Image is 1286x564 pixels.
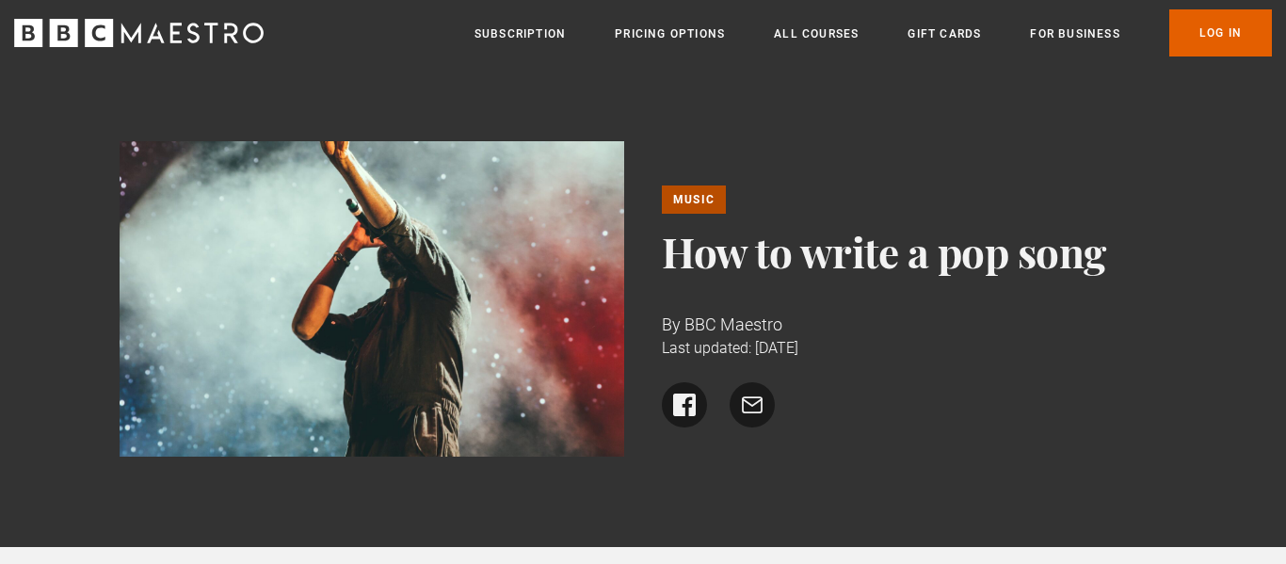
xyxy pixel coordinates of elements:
[662,229,1167,274] h1: How to write a pop song
[662,339,798,357] time: Last updated: [DATE]
[684,314,782,334] span: BBC Maestro
[662,314,681,334] span: By
[120,141,625,457] img: A person performs
[662,185,726,214] a: Music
